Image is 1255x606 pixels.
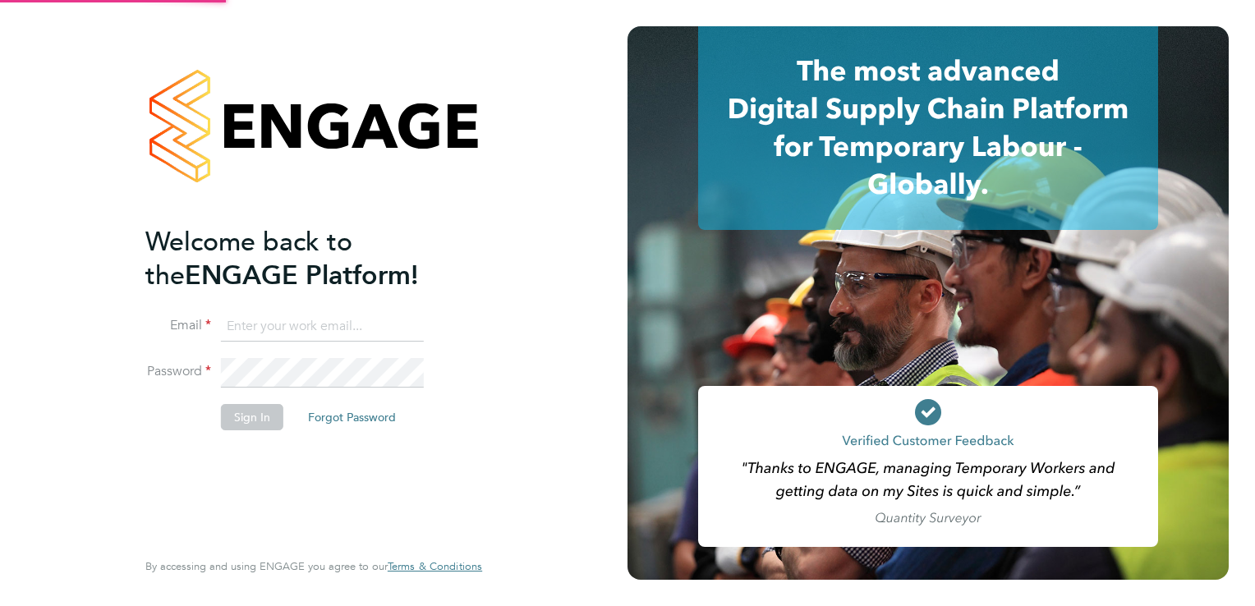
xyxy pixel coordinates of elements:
h2: ENGAGE Platform! [145,225,466,292]
button: Sign In [221,404,283,430]
label: Email [145,317,211,334]
label: Password [145,363,211,380]
a: Terms & Conditions [388,560,482,573]
span: Welcome back to the [145,226,352,292]
input: Enter your work email... [221,312,424,342]
span: By accessing and using ENGAGE you agree to our [145,559,482,573]
button: Forgot Password [295,404,409,430]
span: Terms & Conditions [388,559,482,573]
